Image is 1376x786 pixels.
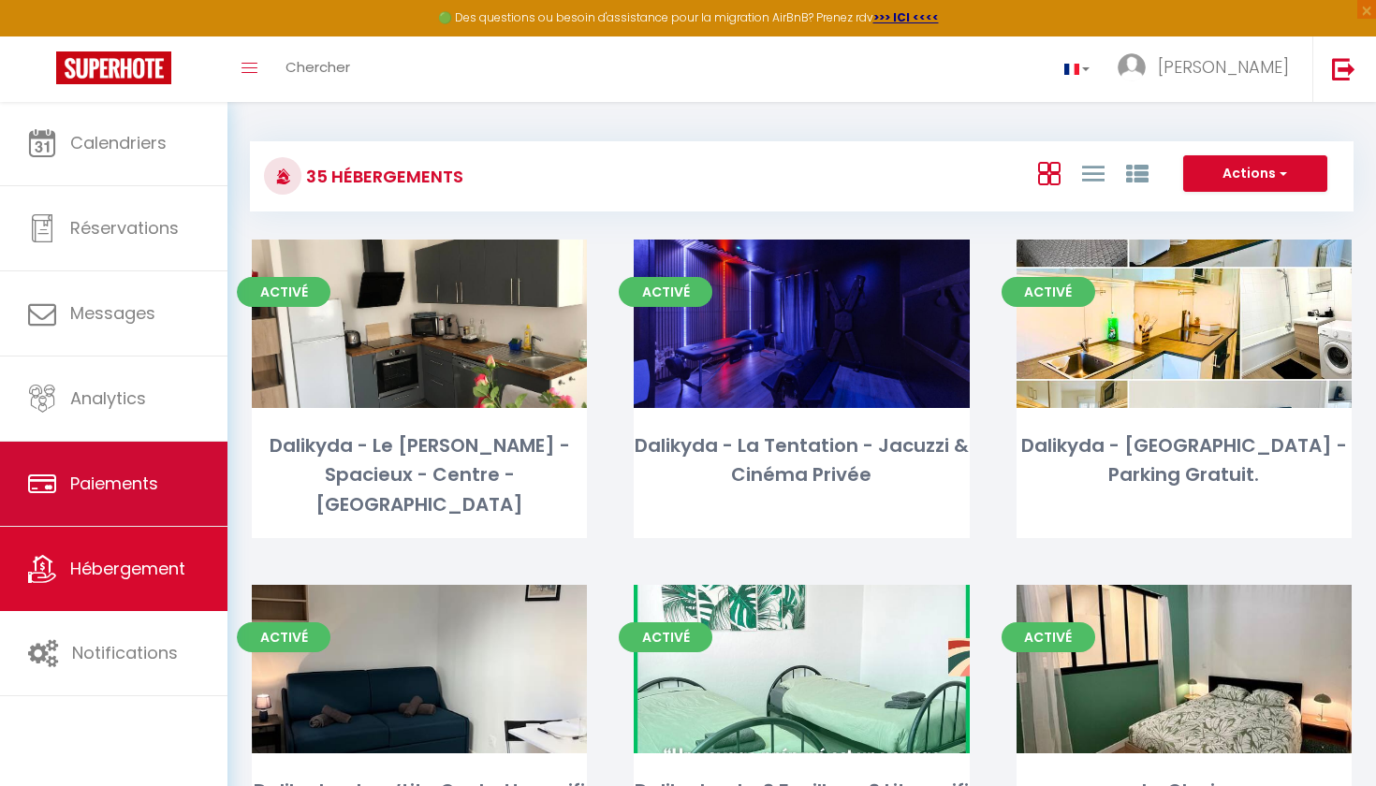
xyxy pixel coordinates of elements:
[1183,155,1327,193] button: Actions
[619,277,712,307] span: Activé
[619,622,712,652] span: Activé
[285,57,350,77] span: Chercher
[1332,57,1355,80] img: logout
[70,386,146,410] span: Analytics
[1017,431,1352,490] div: Dalikyda - [GEOGRAPHIC_DATA] - Parking Gratuit.
[70,131,167,154] span: Calendriers
[1118,53,1146,81] img: ...
[72,641,178,664] span: Notifications
[70,472,158,495] span: Paiements
[634,431,969,490] div: Dalikyda - La Tentation - Jacuzzi & Cinéma Privée
[237,622,330,652] span: Activé
[1002,622,1095,652] span: Activé
[1126,157,1149,188] a: Vue par Groupe
[56,51,171,84] img: Super Booking
[252,431,587,519] div: Dalikyda - Le [PERSON_NAME] - Spacieux - Centre - [GEOGRAPHIC_DATA]
[1038,157,1061,188] a: Vue en Box
[70,557,185,580] span: Hébergement
[70,301,155,325] span: Messages
[237,277,330,307] span: Activé
[301,155,463,197] h3: 35 Hébergements
[271,36,364,102] a: Chercher
[70,216,179,240] span: Réservations
[873,9,939,25] a: >>> ICI <<<<
[1104,36,1312,102] a: ... [PERSON_NAME]
[1082,157,1105,188] a: Vue en Liste
[1158,55,1289,79] span: [PERSON_NAME]
[1002,277,1095,307] span: Activé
